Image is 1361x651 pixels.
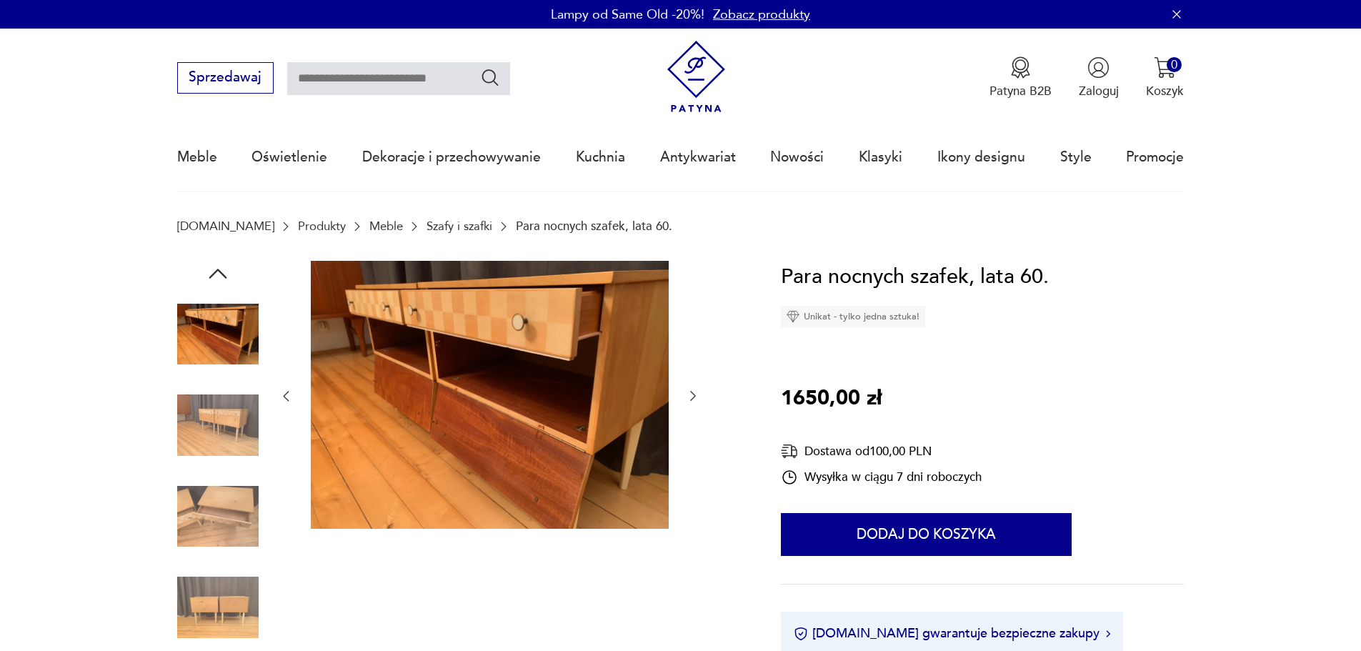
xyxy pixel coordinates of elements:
a: Meble [177,124,217,190]
img: Ikona strzałki w prawo [1106,630,1110,637]
img: Zdjęcie produktu Para nocnych szafek, lata 60. [311,261,669,530]
button: Zaloguj [1079,56,1119,99]
p: Lampy od Same Old -20%! [551,6,704,24]
button: Sprzedawaj [177,62,274,94]
div: Dostawa od 100,00 PLN [781,442,982,460]
img: Ikona certyfikatu [794,627,808,641]
h1: Para nocnych szafek, lata 60. [781,261,1049,294]
a: Promocje [1126,124,1184,190]
p: Zaloguj [1079,83,1119,99]
a: [DOMAIN_NAME] [177,219,274,233]
a: Zobacz produkty [713,6,810,24]
div: Wysyłka w ciągu 7 dni roboczych [781,469,982,486]
a: Ikona medaluPatyna B2B [989,56,1052,99]
p: 1650,00 zł [781,382,882,415]
a: Sprzedawaj [177,73,274,84]
img: Zdjęcie produktu Para nocnych szafek, lata 60. [177,384,259,466]
div: Unikat - tylko jedna sztuka! [781,306,925,327]
button: Szukaj [480,67,501,88]
button: 0Koszyk [1146,56,1184,99]
img: Ikona koszyka [1154,56,1176,79]
a: Nowości [770,124,824,190]
a: Szafy i szafki [427,219,492,233]
div: 0 [1167,57,1182,72]
a: Kuchnia [576,124,625,190]
a: Oświetlenie [251,124,327,190]
img: Zdjęcie produktu Para nocnych szafek, lata 60. [177,294,259,375]
a: Ikony designu [937,124,1025,190]
button: Dodaj do koszyka [781,513,1072,556]
p: Para nocnych szafek, lata 60. [516,219,672,233]
img: Ikonka użytkownika [1087,56,1110,79]
a: Antykwariat [660,124,736,190]
img: Patyna - sklep z meblami i dekoracjami vintage [660,41,732,113]
a: Klasyki [859,124,902,190]
img: Ikona dostawy [781,442,798,460]
button: Patyna B2B [989,56,1052,99]
a: Style [1060,124,1092,190]
img: Ikona diamentu [787,310,799,323]
a: Dekoracje i przechowywanie [362,124,541,190]
a: Meble [369,219,403,233]
a: Produkty [298,219,346,233]
p: Patyna B2B [989,83,1052,99]
p: Koszyk [1146,83,1184,99]
img: Zdjęcie produktu Para nocnych szafek, lata 60. [177,567,259,648]
img: Ikona medalu [1009,56,1032,79]
img: Zdjęcie produktu Para nocnych szafek, lata 60. [177,476,259,557]
button: [DOMAIN_NAME] gwarantuje bezpieczne zakupy [794,625,1110,642]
